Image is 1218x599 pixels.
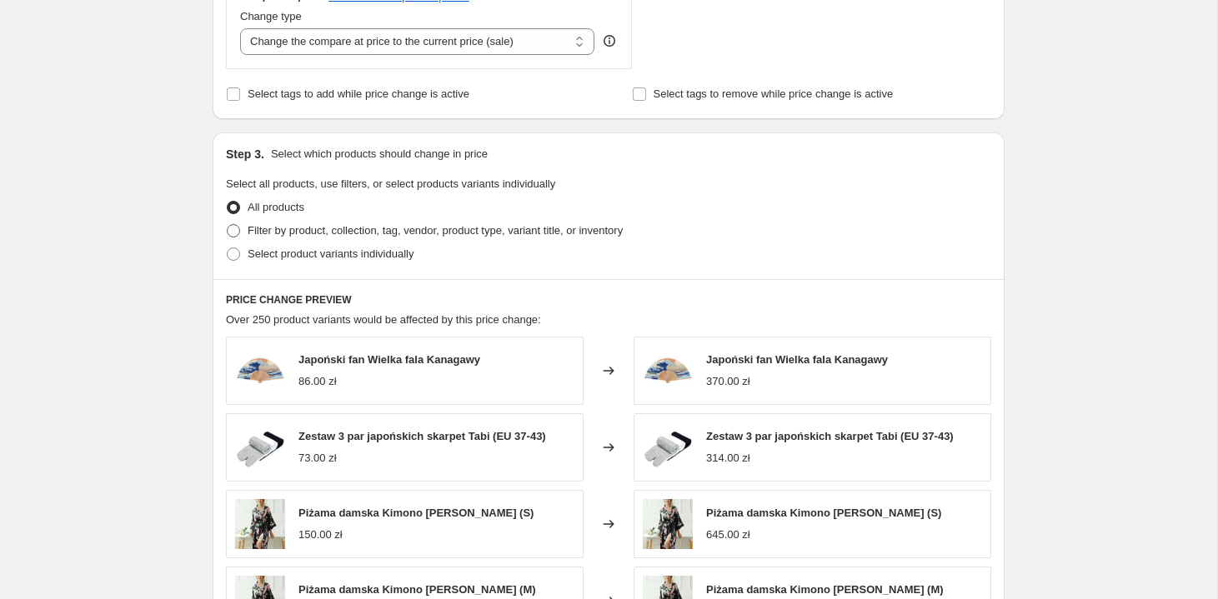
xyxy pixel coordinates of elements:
[601,32,618,49] div: help
[643,422,693,472] img: zestaw-3-par-japonskich-skarpet-tabi-eu-37-43-151_80x.jpg
[248,224,623,237] span: Filter by product, collection, tag, vendor, product type, variant title, or inventory
[298,373,337,390] div: 86.00 zł
[226,177,555,190] span: Select all products, use filters, or select products variants individually
[226,293,991,307] h6: PRICE CHANGE PREVIEW
[654,87,894,100] span: Select tags to remove while price change is active
[235,422,285,472] img: zestaw-3-par-japonskich-skarpet-tabi-eu-37-43-151_80x.jpg
[706,450,750,467] div: 314.00 zł
[643,499,693,549] img: pizama-damska-kimono-czarny-s-145_80x.jpg
[706,353,888,366] span: Japoński fan Wielka fala Kanagawy
[240,10,302,22] span: Change type
[643,346,693,396] img: japonski-fan-wielka-fala-kanagawy-114_80x.jpg
[298,353,480,366] span: Japoński fan Wielka fala Kanagawy
[706,583,944,596] span: Piżama damska Kimono [PERSON_NAME] (M)
[298,507,534,519] span: Piżama damska Kimono [PERSON_NAME] (S)
[706,527,750,543] div: 645.00 zł
[298,527,343,543] div: 150.00 zł
[235,346,285,396] img: japonski-fan-wielka-fala-kanagawy-114_80x.jpg
[706,430,954,442] span: Zestaw 3 par japońskich skarpet Tabi (EU 37-43)
[298,583,536,596] span: Piżama damska Kimono [PERSON_NAME] (M)
[226,313,541,326] span: Over 250 product variants would be affected by this price change:
[248,201,304,213] span: All products
[298,450,337,467] div: 73.00 zł
[235,499,285,549] img: pizama-damska-kimono-czarny-s-145_80x.jpg
[706,507,941,519] span: Piżama damska Kimono [PERSON_NAME] (S)
[298,430,546,442] span: Zestaw 3 par japońskich skarpet Tabi (EU 37-43)
[271,146,488,162] p: Select which products should change in price
[226,146,264,162] h2: Step 3.
[248,247,414,260] span: Select product variants individually
[248,87,469,100] span: Select tags to add while price change is active
[706,373,750,390] div: 370.00 zł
